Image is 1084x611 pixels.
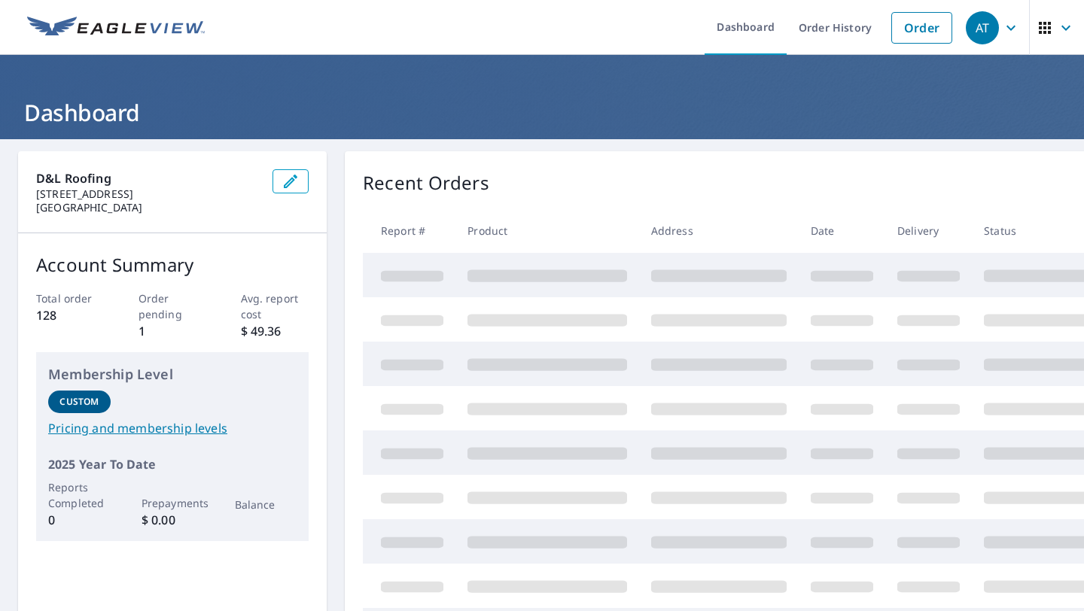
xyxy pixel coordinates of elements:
[18,97,1066,128] h1: Dashboard
[363,208,455,253] th: Report #
[142,511,204,529] p: $ 0.00
[36,187,260,201] p: [STREET_ADDRESS]
[36,306,105,324] p: 128
[241,290,309,322] p: Avg. report cost
[36,251,309,278] p: Account Summary
[142,495,204,511] p: Prepayments
[139,290,207,322] p: Order pending
[59,395,99,409] p: Custom
[139,322,207,340] p: 1
[36,201,260,214] p: [GEOGRAPHIC_DATA]
[36,169,260,187] p: D&L Roofing
[27,17,205,39] img: EV Logo
[48,364,297,385] p: Membership Level
[235,497,297,512] p: Balance
[799,208,885,253] th: Date
[363,169,489,196] p: Recent Orders
[966,11,999,44] div: AT
[48,455,297,473] p: 2025 Year To Date
[639,208,799,253] th: Address
[885,208,972,253] th: Delivery
[48,511,111,529] p: 0
[48,479,111,511] p: Reports Completed
[48,419,297,437] a: Pricing and membership levels
[891,12,952,44] a: Order
[241,322,309,340] p: $ 49.36
[36,290,105,306] p: Total order
[455,208,639,253] th: Product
